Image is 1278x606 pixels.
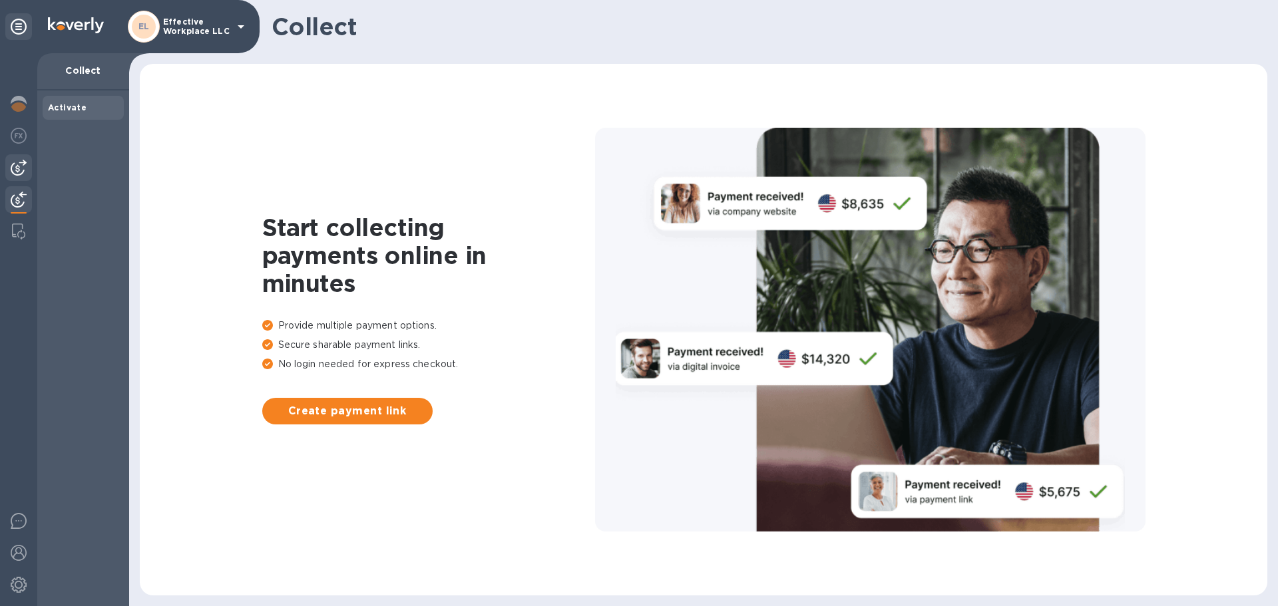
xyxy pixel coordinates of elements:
img: Logo [48,17,104,33]
p: Secure sharable payment links. [262,338,595,352]
p: Collect [48,64,118,77]
p: Provide multiple payment options. [262,319,595,333]
b: EL [138,21,150,31]
div: Unpin categories [5,13,32,40]
p: No login needed for express checkout. [262,357,595,371]
img: Foreign exchange [11,128,27,144]
button: Create payment link [262,398,433,424]
h1: Collect [272,13,1257,41]
p: Effective Workplace LLC [163,17,230,36]
h1: Start collecting payments online in minutes [262,214,595,297]
b: Activate [48,102,87,112]
span: Create payment link [273,403,422,419]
